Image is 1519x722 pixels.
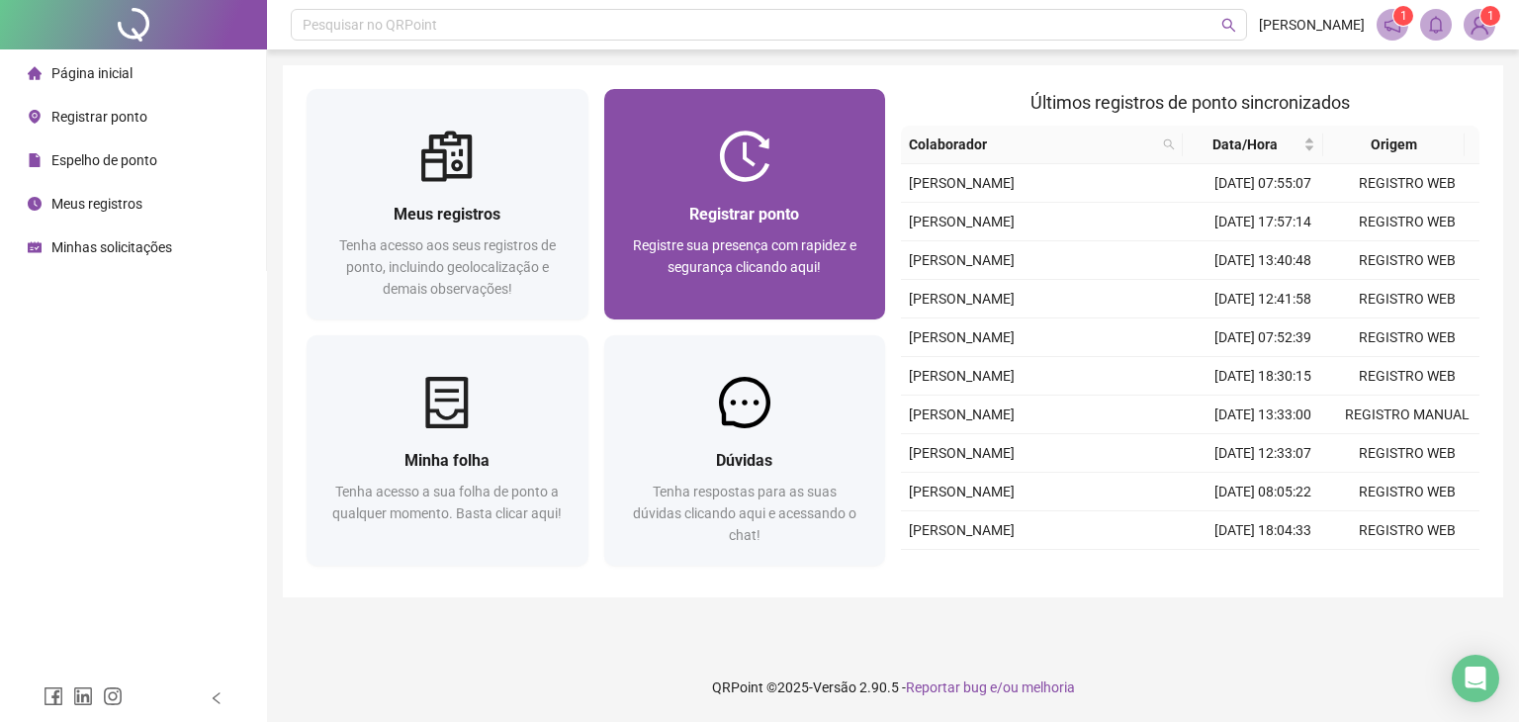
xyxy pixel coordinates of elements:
sup: 1 [1393,6,1413,26]
a: DúvidasTenha respostas para as suas dúvidas clicando aqui e acessando o chat! [604,335,886,566]
span: [PERSON_NAME] [909,484,1015,499]
span: linkedin [73,686,93,706]
span: home [28,66,42,80]
td: REGISTRO WEB [1335,203,1479,241]
td: [DATE] 07:55:07 [1191,164,1335,203]
a: Registrar pontoRegistre sua presença com rapidez e segurança clicando aqui! [604,89,886,319]
span: [PERSON_NAME] [909,406,1015,422]
span: [PERSON_NAME] [909,445,1015,461]
td: [DATE] 13:33:00 [1191,396,1335,434]
th: Origem [1323,126,1464,164]
span: instagram [103,686,123,706]
td: [DATE] 18:04:33 [1191,511,1335,550]
span: Meus registros [51,196,142,212]
span: clock-circle [28,197,42,211]
span: Versão [813,679,856,695]
span: environment [28,110,42,124]
span: 1 [1400,9,1407,23]
a: Meus registrosTenha acesso aos seus registros de ponto, incluindo geolocalização e demais observa... [307,89,588,319]
span: notification [1384,16,1401,34]
th: Data/Hora [1183,126,1323,164]
td: REGISTRO MANUAL [1335,396,1479,434]
td: REGISTRO WEB [1335,511,1479,550]
span: Minhas solicitações [51,239,172,255]
td: REGISTRO WEB [1335,241,1479,280]
span: Página inicial [51,65,133,81]
span: [PERSON_NAME] [1259,14,1365,36]
span: Reportar bug e/ou melhoria [906,679,1075,695]
td: [DATE] 13:40:48 [1191,241,1335,280]
span: Registrar ponto [689,205,799,224]
span: Tenha respostas para as suas dúvidas clicando aqui e acessando o chat! [633,484,856,543]
span: facebook [44,686,63,706]
span: schedule [28,240,42,254]
span: search [1159,130,1179,159]
span: bell [1427,16,1445,34]
td: [DATE] 07:52:39 [1191,318,1335,357]
span: [PERSON_NAME] [909,522,1015,538]
sup: Atualize o seu contato no menu Meus Dados [1480,6,1500,26]
span: search [1221,18,1236,33]
span: file [28,153,42,167]
td: REGISTRO WEB [1335,473,1479,511]
span: [PERSON_NAME] [909,252,1015,268]
span: Tenha acesso aos seus registros de ponto, incluindo geolocalização e demais observações! [339,237,556,297]
span: [PERSON_NAME] [909,175,1015,191]
td: [DATE] 12:41:58 [1191,280,1335,318]
span: Registre sua presença com rapidez e segurança clicando aqui! [633,237,856,275]
span: Data/Hora [1191,134,1299,155]
td: REGISTRO WEB [1335,550,1479,588]
td: REGISTRO WEB [1335,318,1479,357]
td: [DATE] 13:12:42 [1191,550,1335,588]
span: Últimos registros de ponto sincronizados [1030,92,1350,113]
span: 1 [1487,9,1494,23]
td: REGISTRO WEB [1335,164,1479,203]
a: Minha folhaTenha acesso a sua folha de ponto a qualquer momento. Basta clicar aqui! [307,335,588,566]
span: [PERSON_NAME] [909,291,1015,307]
span: Espelho de ponto [51,152,157,168]
span: [PERSON_NAME] [909,214,1015,229]
span: Minha folha [404,451,490,470]
td: REGISTRO WEB [1335,357,1479,396]
td: [DATE] 12:33:07 [1191,434,1335,473]
span: Dúvidas [716,451,772,470]
td: [DATE] 18:30:15 [1191,357,1335,396]
span: [PERSON_NAME] [909,368,1015,384]
img: 93212 [1465,10,1494,40]
span: Meus registros [394,205,500,224]
footer: QRPoint © 2025 - 2.90.5 - [267,653,1519,722]
td: REGISTRO WEB [1335,280,1479,318]
td: [DATE] 08:05:22 [1191,473,1335,511]
span: Registrar ponto [51,109,147,125]
span: Tenha acesso a sua folha de ponto a qualquer momento. Basta clicar aqui! [332,484,562,521]
span: search [1163,138,1175,150]
td: REGISTRO WEB [1335,434,1479,473]
span: [PERSON_NAME] [909,329,1015,345]
span: left [210,691,223,705]
div: Open Intercom Messenger [1452,655,1499,702]
span: Colaborador [909,134,1155,155]
td: [DATE] 17:57:14 [1191,203,1335,241]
